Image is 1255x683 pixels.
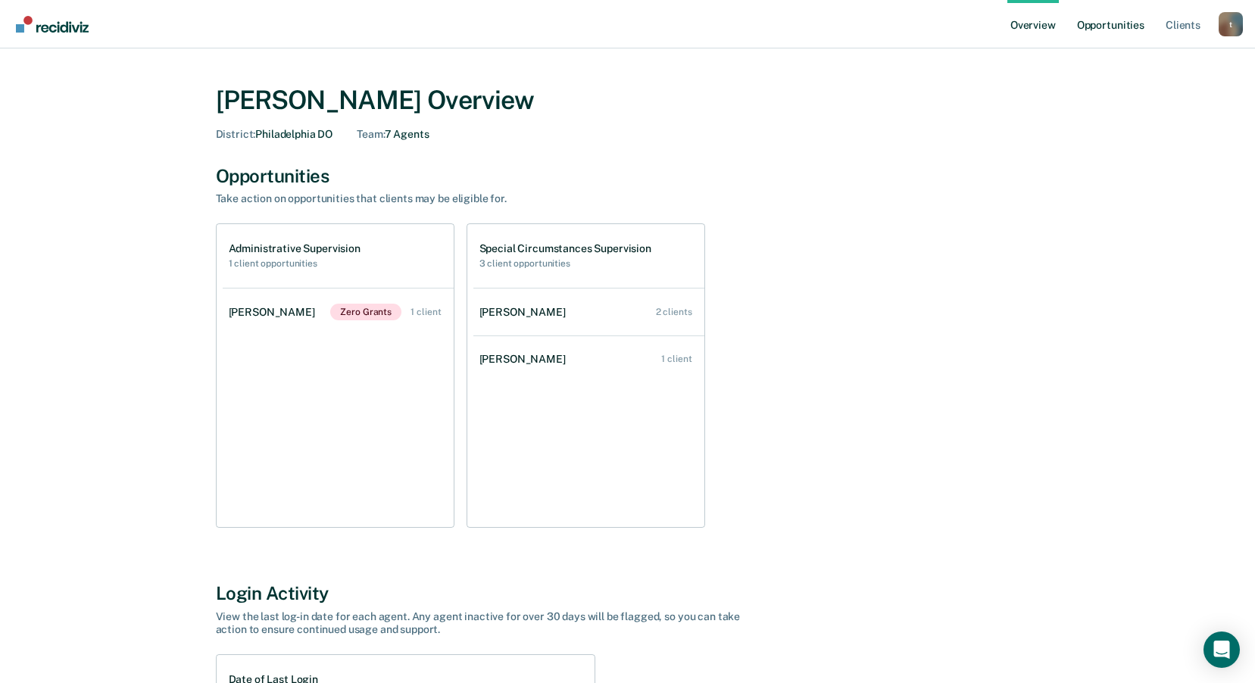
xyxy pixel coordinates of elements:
[216,85,1040,116] div: [PERSON_NAME] Overview
[479,353,572,366] div: [PERSON_NAME]
[1203,632,1240,668] div: Open Intercom Messenger
[357,128,384,140] span: Team :
[473,291,704,334] a: [PERSON_NAME] 2 clients
[223,288,454,335] a: [PERSON_NAME]Zero Grants 1 client
[473,338,704,381] a: [PERSON_NAME] 1 client
[661,354,691,364] div: 1 client
[16,16,89,33] img: Recidiviz
[656,307,692,317] div: 2 clients
[229,242,361,255] h1: Administrative Supervision
[411,307,441,317] div: 1 client
[479,242,651,255] h1: Special Circumstances Supervision
[229,306,321,319] div: [PERSON_NAME]
[216,128,256,140] span: District :
[330,304,401,320] span: Zero Grants
[1219,12,1243,36] div: t
[1219,12,1243,36] button: Profile dropdown button
[216,128,333,141] div: Philadelphia DO
[216,582,1040,604] div: Login Activity
[216,610,746,636] div: View the last log-in date for each agent. Any agent inactive for over 30 days will be flagged, so...
[479,306,572,319] div: [PERSON_NAME]
[229,258,361,269] h2: 1 client opportunities
[216,192,746,205] div: Take action on opportunities that clients may be eligible for.
[479,258,651,269] h2: 3 client opportunities
[216,165,1040,187] div: Opportunities
[357,128,429,141] div: 7 Agents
